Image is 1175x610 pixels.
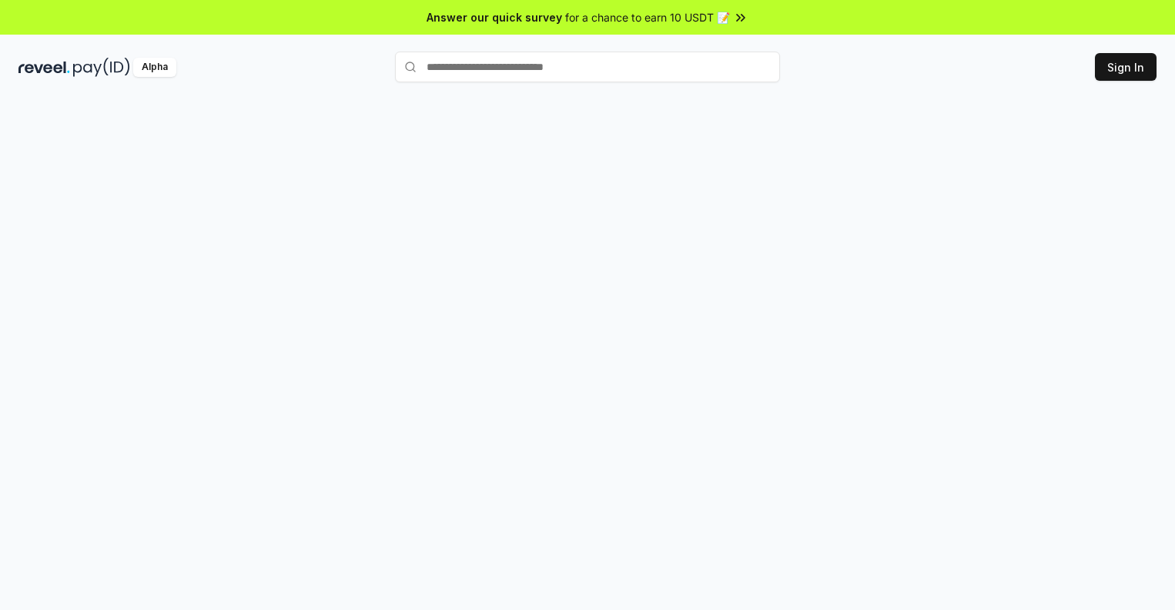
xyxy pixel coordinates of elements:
[73,58,130,77] img: pay_id
[133,58,176,77] div: Alpha
[427,9,562,25] span: Answer our quick survey
[18,58,70,77] img: reveel_dark
[1095,53,1157,81] button: Sign In
[565,9,730,25] span: for a chance to earn 10 USDT 📝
